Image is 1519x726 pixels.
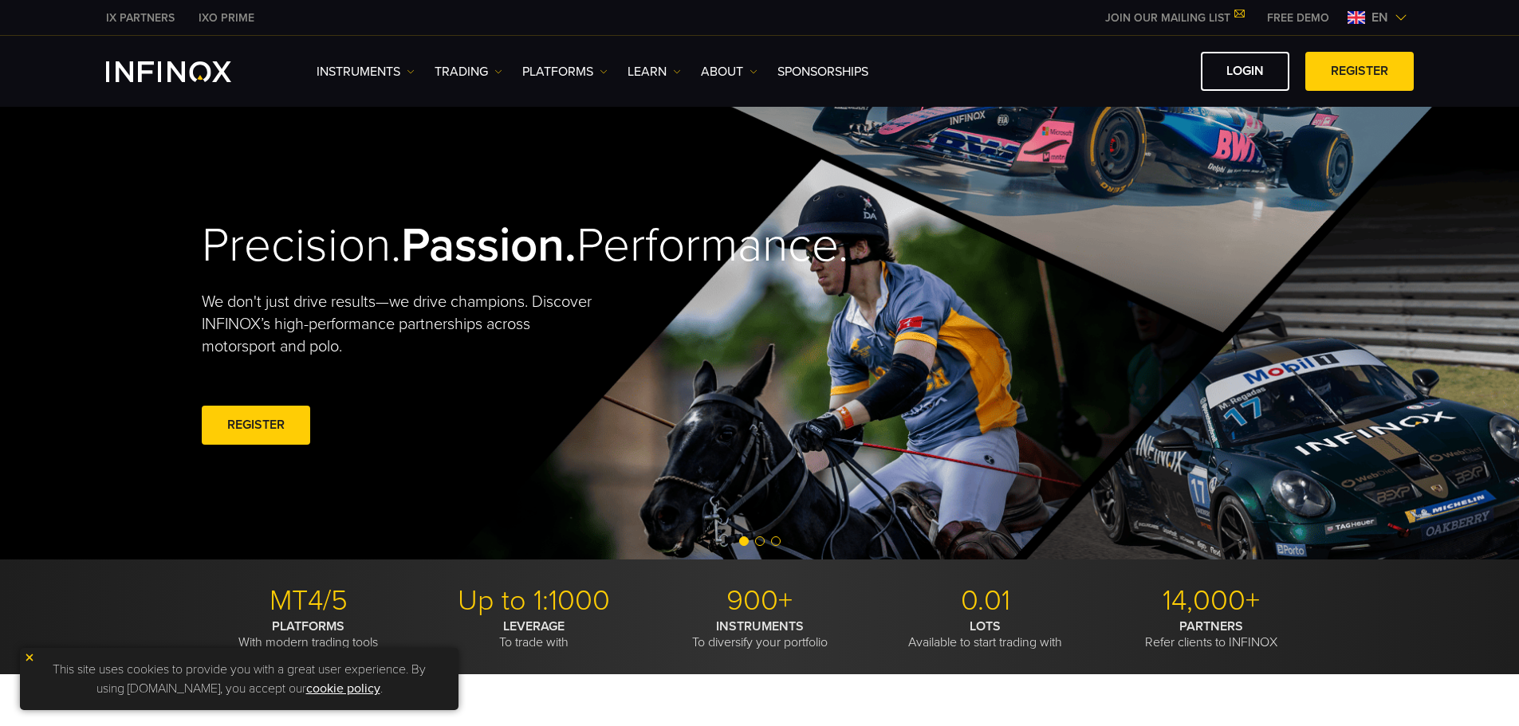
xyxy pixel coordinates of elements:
[1093,11,1255,25] a: JOIN OUR MAILING LIST
[1104,583,1318,618] p: 14,000+
[202,291,604,358] p: We don't just drive results—we drive champions. Discover INFINOX’s high-performance partnerships ...
[970,618,1001,634] strong: LOTS
[94,10,187,26] a: INFINOX
[879,583,1092,618] p: 0.01
[427,618,641,650] p: To trade with
[202,618,415,650] p: With modern trading tools
[1365,8,1395,27] span: en
[701,62,758,81] a: ABOUT
[1255,10,1341,26] a: INFINOX MENU
[317,62,415,81] a: Instruments
[739,536,749,546] span: Go to slide 1
[435,62,502,81] a: TRADING
[24,652,35,663] img: yellow close icon
[1104,618,1318,650] p: Refer clients to INFINOX
[879,618,1092,650] p: Available to start trading with
[272,618,344,634] strong: PLATFORMS
[1305,52,1414,91] a: REGISTER
[427,583,641,618] p: Up to 1:1000
[202,583,415,618] p: MT4/5
[771,536,781,546] span: Go to slide 3
[28,656,451,702] p: This site uses cookies to provide you with a great user experience. By using [DOMAIN_NAME], you a...
[653,583,867,618] p: 900+
[202,406,310,445] a: REGISTER
[306,681,380,697] a: cookie policy
[777,62,868,81] a: SPONSORSHIPS
[1179,618,1243,634] strong: PARTNERS
[1201,52,1289,91] a: LOGIN
[522,62,608,81] a: PLATFORMS
[503,618,565,634] strong: LEVERAGE
[755,536,765,546] span: Go to slide 2
[187,10,266,26] a: INFINOX
[202,217,704,275] h2: Precision. Performance.
[716,618,804,634] strong: INSTRUMENTS
[628,62,681,81] a: Learn
[401,217,577,274] strong: Passion.
[653,618,867,650] p: To diversify your portfolio
[106,61,269,82] a: INFINOX Logo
